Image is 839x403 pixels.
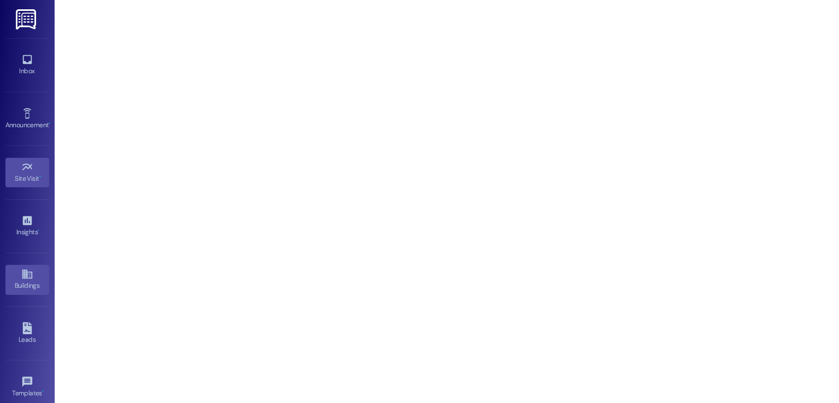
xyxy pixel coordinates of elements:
[5,50,49,80] a: Inbox
[49,120,50,127] span: •
[5,158,49,187] a: Site Visit •
[39,173,41,181] span: •
[5,211,49,241] a: Insights •
[5,319,49,348] a: Leads
[16,9,38,29] img: ResiDesk Logo
[5,265,49,294] a: Buildings
[42,388,44,395] span: •
[38,227,39,234] span: •
[5,372,49,402] a: Templates •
